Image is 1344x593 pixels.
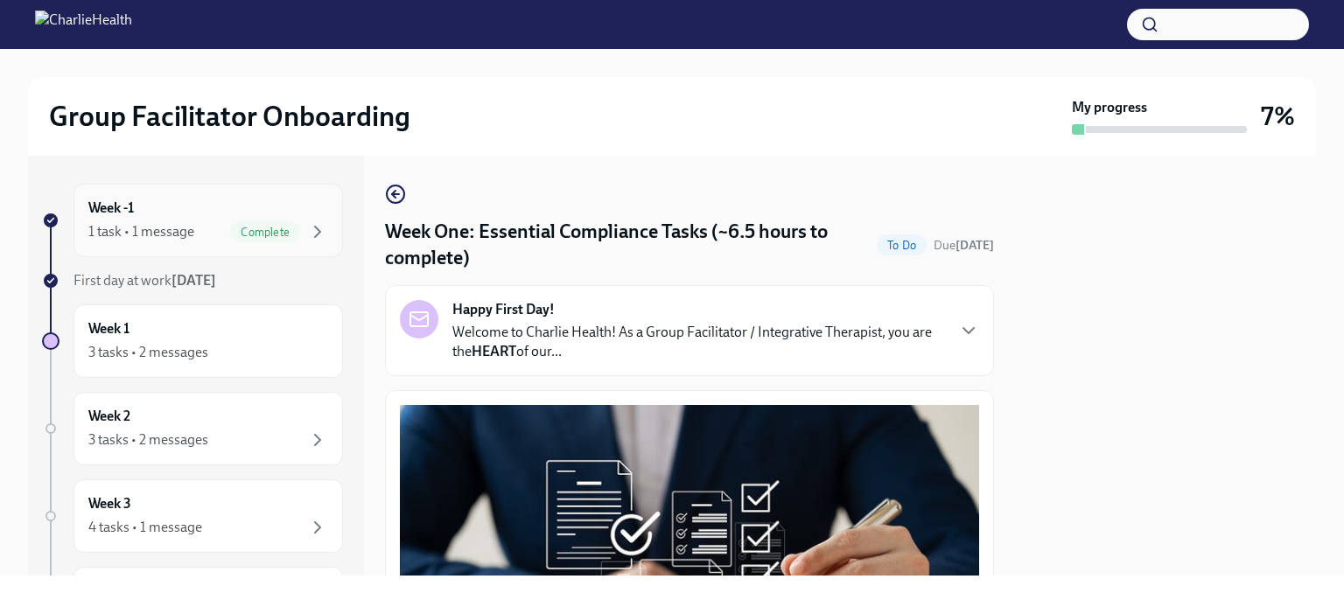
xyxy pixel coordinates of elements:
div: 3 tasks • 2 messages [88,343,208,362]
span: September 9th, 2025 10:00 [934,237,994,254]
strong: My progress [1072,98,1147,117]
strong: Happy First Day! [452,300,555,319]
h6: Week 2 [88,407,130,426]
strong: [DATE] [955,238,994,253]
h6: Week -1 [88,199,134,218]
span: Due [934,238,994,253]
a: First day at work[DATE] [42,271,343,290]
span: First day at work [73,272,216,289]
a: Week 13 tasks • 2 messages [42,304,343,378]
img: CharlieHealth [35,10,132,38]
h6: Week 1 [88,319,129,338]
a: Week 23 tasks • 2 messages [42,392,343,465]
strong: HEART [472,343,516,359]
div: 3 tasks • 2 messages [88,430,208,450]
h6: Week 3 [88,494,131,513]
span: Complete [230,226,300,239]
a: Week -11 task • 1 messageComplete [42,184,343,257]
h4: Week One: Essential Compliance Tasks (~6.5 hours to complete) [385,219,870,271]
h3: 7% [1261,101,1295,132]
strong: [DATE] [171,272,216,289]
div: 4 tasks • 1 message [88,518,202,537]
div: 1 task • 1 message [88,222,194,241]
span: To Do [877,239,927,252]
p: Welcome to Charlie Health! As a Group Facilitator / Integrative Therapist, you are the of our... [452,323,944,361]
a: Week 34 tasks • 1 message [42,479,343,553]
h2: Group Facilitator Onboarding [49,99,410,134]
